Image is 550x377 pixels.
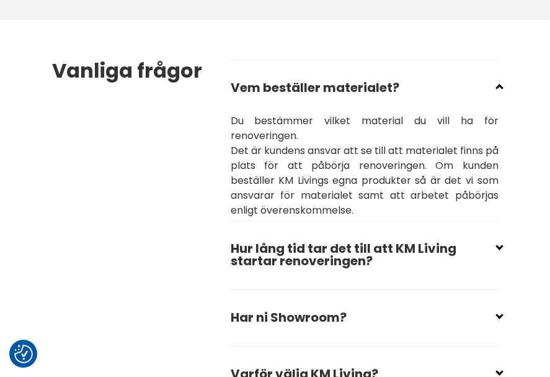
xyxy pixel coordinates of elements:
h2: Har ni Showroom? [231,301,499,343]
button: Samtyckesinställningar [14,345,33,363]
img: Revisit consent button [14,345,33,363]
h2: Vem beställer materialet? [231,71,499,114]
p: Det är kundens ansvar att se till att materialet finns på plats för att påbörja renoveringen. Om ... [231,143,499,218]
p: Du bestämmer vilket material du vill ha för renoveringen. [231,114,499,143]
h2: Hur lång tid tar det till att KM Living startar renoveringen? [231,232,499,287]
